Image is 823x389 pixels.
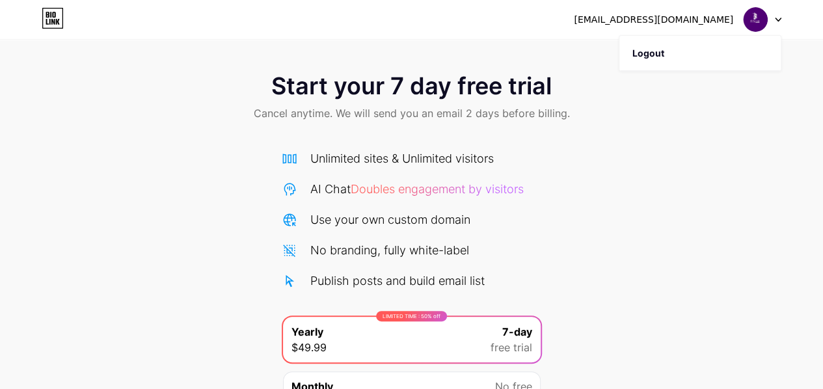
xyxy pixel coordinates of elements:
[310,180,524,198] div: AI Chat
[310,211,470,228] div: Use your own custom domain
[291,324,323,340] span: Yearly
[351,182,524,196] span: Doubles engagement by visitors
[376,311,447,321] div: LIMITED TIME : 50% off
[743,7,768,32] img: ititans
[310,241,469,259] div: No branding, fully white-label
[291,340,327,355] span: $49.99
[502,324,532,340] span: 7-day
[310,150,494,167] div: Unlimited sites & Unlimited visitors
[491,340,532,355] span: free trial
[310,272,485,289] div: Publish posts and build email list
[271,73,552,99] span: Start your 7 day free trial
[574,13,733,27] div: [EMAIL_ADDRESS][DOMAIN_NAME]
[619,36,781,71] li: Logout
[254,105,570,121] span: Cancel anytime. We will send you an email 2 days before billing.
